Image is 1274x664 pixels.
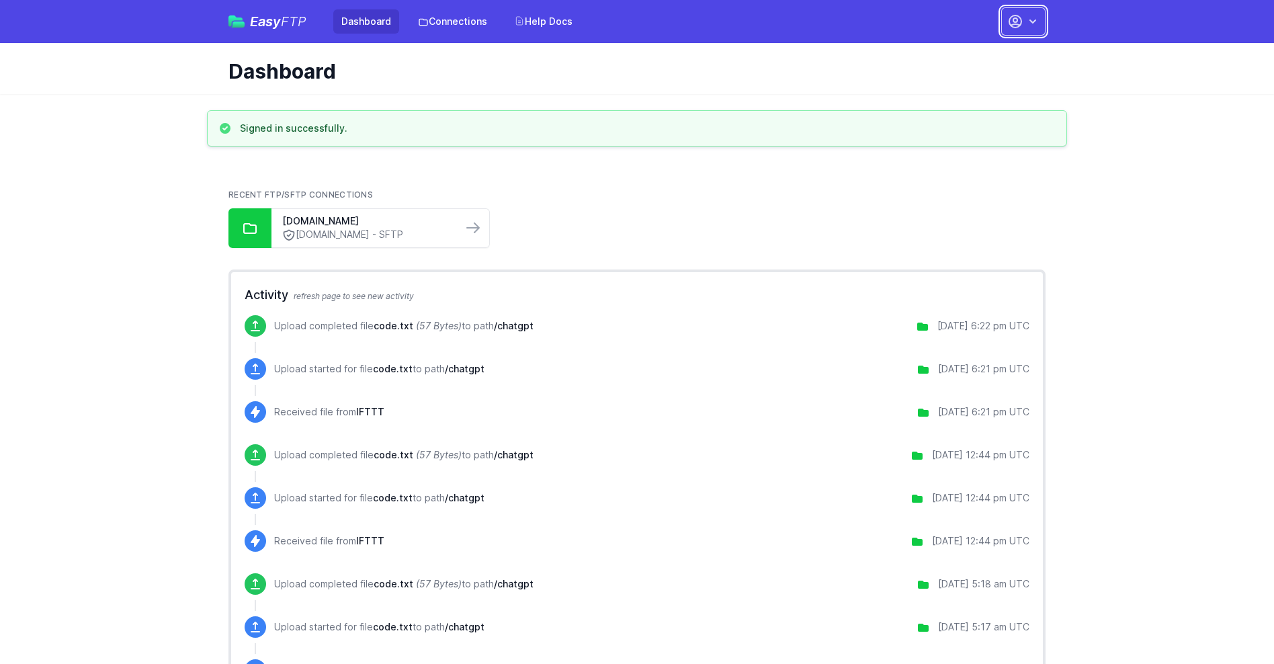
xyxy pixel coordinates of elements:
[274,491,484,505] p: Upload started for file to path
[245,286,1029,304] h2: Activity
[937,319,1029,333] div: [DATE] 6:22 pm UTC
[356,406,384,417] span: IFTTT
[228,190,1046,200] h2: Recent FTP/SFTP Connections
[274,620,484,634] p: Upload started for file to path
[445,492,484,503] span: /chatgpt
[228,59,1035,83] h1: Dashboard
[294,291,414,301] span: refresh page to see new activity
[274,448,534,462] p: Upload completed file to path
[373,621,413,632] span: code.txt
[494,449,534,460] span: /chatgpt
[416,320,462,331] i: (57 Bytes)
[373,492,413,503] span: code.txt
[240,122,347,135] h3: Signed in successfully.
[333,9,399,34] a: Dashboard
[282,228,452,242] a: [DOMAIN_NAME] - SFTP
[494,320,534,331] span: /chatgpt
[274,405,384,419] p: Received file from
[494,578,534,589] span: /chatgpt
[274,534,384,548] p: Received file from
[932,491,1029,505] div: [DATE] 12:44 pm UTC
[373,363,413,374] span: code.txt
[506,9,581,34] a: Help Docs
[274,577,534,591] p: Upload completed file to path
[932,448,1029,462] div: [DATE] 12:44 pm UTC
[374,449,413,460] span: code.txt
[250,15,306,28] span: Easy
[938,577,1029,591] div: [DATE] 5:18 am UTC
[228,15,245,28] img: easyftp_logo.png
[274,319,534,333] p: Upload completed file to path
[356,535,384,546] span: IFTTT
[282,214,452,228] a: [DOMAIN_NAME]
[281,13,306,30] span: FTP
[410,9,495,34] a: Connections
[274,362,484,376] p: Upload started for file to path
[938,620,1029,634] div: [DATE] 5:17 am UTC
[416,578,462,589] i: (57 Bytes)
[445,621,484,632] span: /chatgpt
[374,320,413,331] span: code.txt
[228,15,306,28] a: EasyFTP
[416,449,462,460] i: (57 Bytes)
[445,363,484,374] span: /chatgpt
[938,405,1029,419] div: [DATE] 6:21 pm UTC
[374,578,413,589] span: code.txt
[932,534,1029,548] div: [DATE] 12:44 pm UTC
[938,362,1029,376] div: [DATE] 6:21 pm UTC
